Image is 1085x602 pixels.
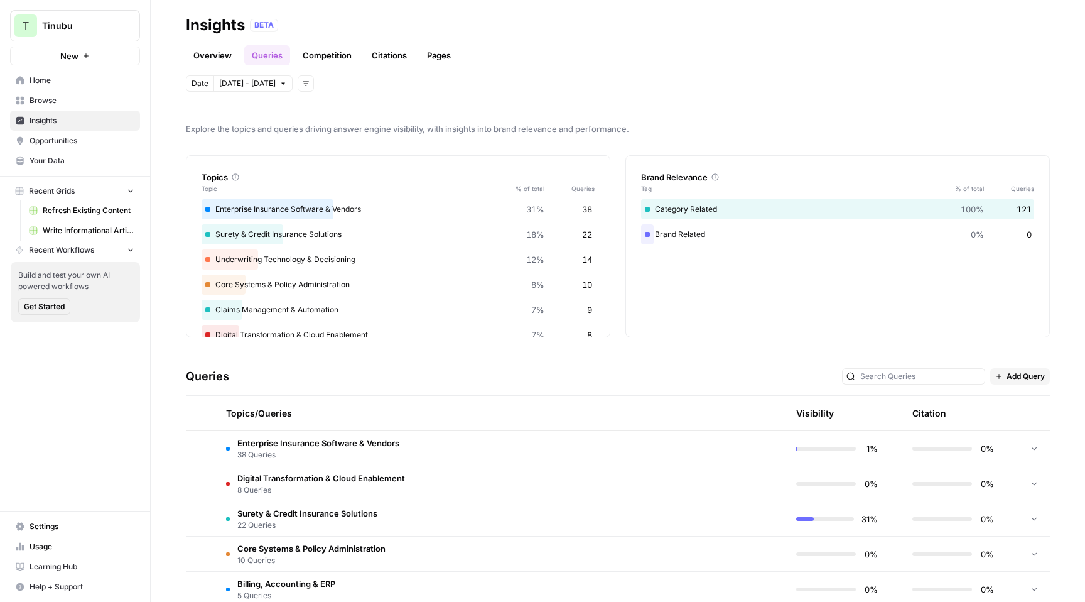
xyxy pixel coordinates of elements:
span: 5 Queries [237,590,335,601]
span: 100% [961,203,984,216]
span: 0% [863,583,878,596]
span: 0 [1027,228,1032,241]
div: Brand Related [641,224,1034,244]
div: Underwriting Technology & Decisioning [202,249,595,270]
span: Opportunities [30,135,134,146]
span: 0% [971,228,984,241]
span: 8 Queries [237,484,405,496]
span: % of total [946,183,984,194]
div: Topics [202,171,595,183]
div: Digital Transformation & Cloud Enablement [202,325,595,345]
span: 8 [587,329,592,341]
span: 22 Queries [237,520,377,531]
span: % of total [507,183,544,194]
a: Opportunities [10,131,140,151]
a: Usage [10,537,140,557]
button: Add Query [990,368,1050,385]
span: Refresh Existing Content [43,205,134,216]
input: Search Queries [860,370,981,383]
button: Recent Workflows [10,241,140,260]
a: Write Informational Article [23,221,140,241]
span: Enterprise Insurance Software & Vendors [237,437,399,449]
span: Recent Workflows [29,244,94,256]
span: Write Informational Article [43,225,134,236]
span: Browse [30,95,134,106]
span: 9 [587,304,592,316]
span: 0% [980,478,994,490]
button: [DATE] - [DATE] [213,75,293,92]
span: Digital Transformation & Cloud Enablement [237,472,405,484]
span: Queries [544,183,595,194]
span: Learning Hub [30,561,134,572]
span: 31% [861,513,878,525]
span: 10 [582,278,592,291]
span: Queries [984,183,1034,194]
span: Add Query [1007,371,1045,382]
span: Surety & Credit Insurance Solutions [237,507,377,520]
span: 8% [531,278,544,291]
span: [DATE] - [DATE] [219,78,276,89]
button: New [10,47,140,65]
div: Core Systems & Policy Administration [202,275,595,295]
span: Your Data [30,155,134,167]
span: Help + Support [30,581,134,593]
span: 22 [582,228,592,241]
span: 38 Queries [237,449,399,461]
button: Workspace: Tinubu [10,10,140,41]
span: 1% [863,442,878,455]
span: 14 [582,253,592,266]
span: Build and test your own AI powered workflows [18,270,132,292]
div: BETA [250,19,278,31]
a: Browse [10,90,140,111]
span: 7% [531,329,544,341]
a: Insights [10,111,140,131]
a: Settings [10,517,140,537]
a: Pages [419,45,458,65]
span: 18% [526,228,544,241]
div: Claims Management & Automation [202,300,595,320]
span: 10 Queries [237,555,386,566]
span: 7% [531,304,544,316]
span: Get Started [24,301,65,312]
div: Surety & Credit Insurance Solutions [202,224,595,244]
a: Home [10,70,140,90]
div: Citation [912,396,946,430]
a: Your Data [10,151,140,171]
span: 0% [863,478,878,490]
a: Competition [295,45,359,65]
button: Help + Support [10,577,140,597]
span: T [23,18,29,33]
span: Explore the topics and queries driving answer engine visibility, with insights into brand relevan... [186,123,1050,135]
div: Visibility [796,407,834,420]
div: Brand Relevance [641,171,1034,183]
button: Recent Grids [10,182,140,200]
span: 38 [582,203,592,216]
span: Topic [202,183,507,194]
a: Citations [364,45,414,65]
span: Tinubu [42,19,118,32]
span: 0% [980,548,994,561]
span: Billing, Accounting & ERP [237,577,335,590]
a: Refresh Existing Content [23,200,140,221]
div: Enterprise Insurance Software & Vendors [202,199,595,219]
span: 121 [1017,203,1032,216]
span: Home [30,75,134,86]
div: Topics/Queries [226,396,657,430]
span: New [60,50,78,62]
a: Queries [244,45,290,65]
span: Core Systems & Policy Administration [237,542,386,555]
button: Get Started [18,298,70,315]
span: 0% [863,548,878,561]
span: Tag [641,183,946,194]
span: Date [192,78,208,89]
div: Insights [186,15,245,35]
span: Recent Grids [29,185,75,197]
span: 12% [526,253,544,266]
span: 0% [980,442,994,455]
span: Usage [30,541,134,552]
span: 0% [980,513,994,525]
span: Settings [30,521,134,532]
span: 31% [526,203,544,216]
h3: Queries [186,368,229,385]
span: Insights [30,115,134,126]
